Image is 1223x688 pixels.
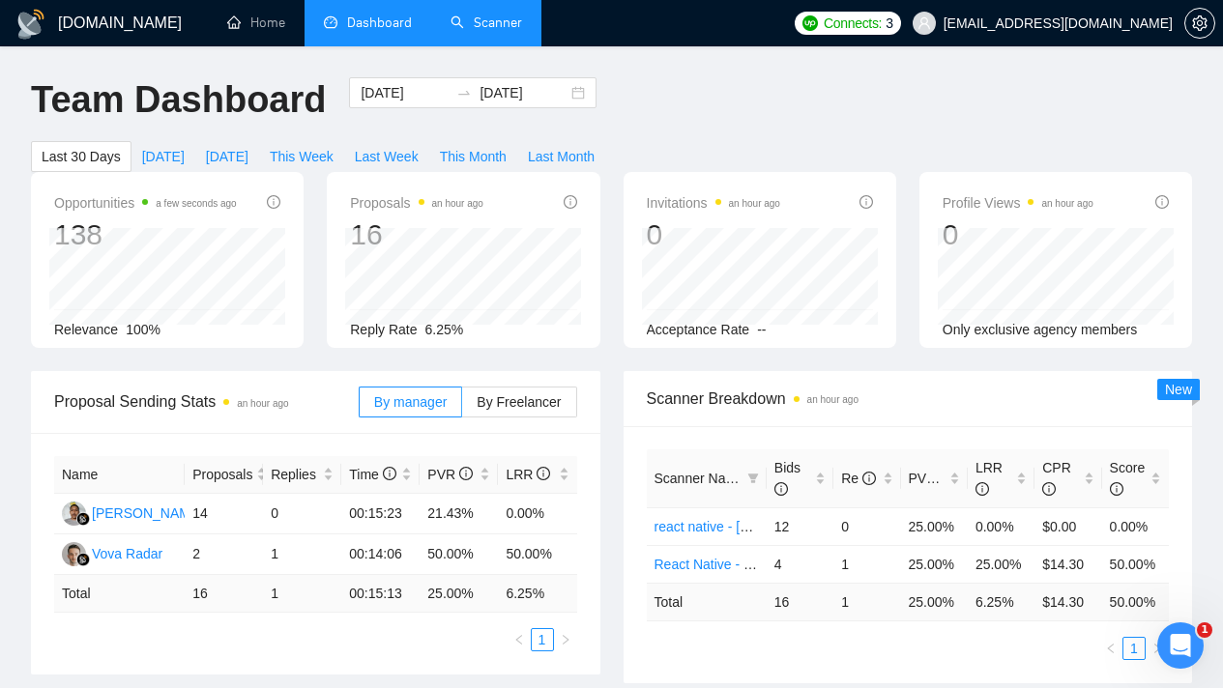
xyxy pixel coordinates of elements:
[498,534,576,575] td: 50.00%
[62,504,203,520] a: HM[PERSON_NAME]
[508,628,531,651] button: left
[508,628,531,651] li: Previous Page
[31,141,131,172] button: Last 30 Days
[54,456,185,494] th: Name
[374,394,447,410] span: By manager
[1102,545,1169,583] td: 50.00%
[833,545,900,583] td: 1
[126,322,160,337] span: 100%
[185,575,263,613] td: 16
[263,534,341,575] td: 1
[1102,583,1169,620] td: 50.00 %
[774,460,801,497] span: Bids
[968,583,1034,620] td: 6.25 %
[943,322,1138,337] span: Only exclusive agency members
[807,394,859,405] time: an hour ago
[940,472,953,485] span: info-circle
[1099,637,1122,660] li: Previous Page
[655,471,744,486] span: Scanner Name
[185,534,263,575] td: 2
[528,146,595,167] span: Last Month
[1034,545,1101,583] td: $14.30
[943,216,1093,253] div: 0
[498,494,576,534] td: 0.00%
[185,494,263,534] td: 14
[347,14,412,31] span: Dashboard
[968,507,1034,545] td: 0.00%
[54,191,237,215] span: Opportunities
[227,14,285,31] a: homeHome
[647,583,767,620] td: Total
[1105,643,1117,654] span: left
[862,472,876,485] span: info-circle
[440,146,507,167] span: This Month
[267,195,280,209] span: info-circle
[1185,15,1214,31] span: setting
[263,456,341,494] th: Replies
[1165,382,1192,397] span: New
[975,482,989,496] span: info-circle
[841,471,876,486] span: Re
[195,141,259,172] button: [DATE]
[747,473,759,484] span: filter
[76,512,90,526] img: gigradar-bm.png
[1034,507,1101,545] td: $0.00
[1146,637,1169,660] li: Next Page
[344,141,429,172] button: Last Week
[456,85,472,100] span: swap-right
[824,13,882,34] span: Connects:
[531,628,554,651] li: 1
[324,15,337,29] span: dashboard
[1099,637,1122,660] button: left
[513,634,525,645] span: left
[459,467,473,480] span: info-circle
[1123,638,1145,659] a: 1
[917,16,931,30] span: user
[901,545,968,583] td: 25.00%
[498,575,576,613] td: 6.25 %
[131,141,195,172] button: [DATE]
[92,502,203,524] div: [PERSON_NAME]
[237,398,288,409] time: an hour ago
[192,464,252,485] span: Proposals
[647,387,1170,411] span: Scanner Breakdown
[477,394,561,410] span: By Freelancer
[429,141,517,172] button: This Month
[1184,8,1215,39] button: setting
[560,634,571,645] span: right
[185,456,263,494] th: Proposals
[968,545,1034,583] td: 25.00%
[76,553,90,566] img: gigradar-bm.png
[1157,622,1204,669] iframe: Intercom live chat
[31,77,326,123] h1: Team Dashboard
[1197,622,1212,638] span: 1
[54,216,237,253] div: 138
[564,195,577,209] span: info-circle
[901,507,968,545] td: 25.00%
[156,198,236,209] time: a few seconds ago
[647,322,750,337] span: Acceptance Rate
[537,467,550,480] span: info-circle
[1042,482,1056,496] span: info-circle
[1041,198,1092,209] time: an hour ago
[349,467,395,482] span: Time
[206,146,248,167] span: [DATE]
[15,9,46,40] img: logo
[554,628,577,651] button: right
[655,557,885,572] a: React Native - [GEOGRAPHIC_DATA]
[1110,460,1146,497] span: Score
[767,507,833,545] td: 12
[355,146,419,167] span: Last Week
[833,583,900,620] td: 1
[142,146,185,167] span: [DATE]
[350,322,417,337] span: Reply Rate
[425,322,464,337] span: 6.25%
[350,216,483,253] div: 16
[263,575,341,613] td: 1
[427,467,473,482] span: PVR
[767,545,833,583] td: 4
[432,198,483,209] time: an hour ago
[506,467,550,482] span: LRR
[420,575,498,613] td: 25.00 %
[271,464,319,485] span: Replies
